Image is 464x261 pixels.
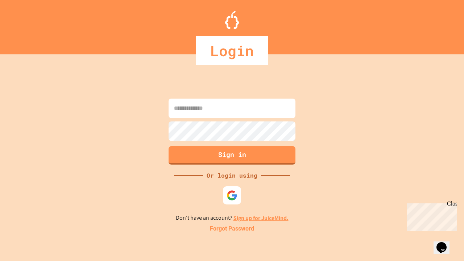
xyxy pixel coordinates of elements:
a: Forgot Password [210,224,254,233]
div: Login [196,36,268,65]
button: Sign in [169,146,295,165]
img: google-icon.svg [227,190,237,201]
div: Or login using [203,171,261,180]
iframe: chat widget [434,232,457,254]
a: Sign up for JuiceMind. [233,214,289,222]
div: Chat with us now!Close [3,3,50,46]
p: Don't have an account? [176,214,289,223]
img: Logo.svg [225,11,239,29]
iframe: chat widget [404,200,457,231]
